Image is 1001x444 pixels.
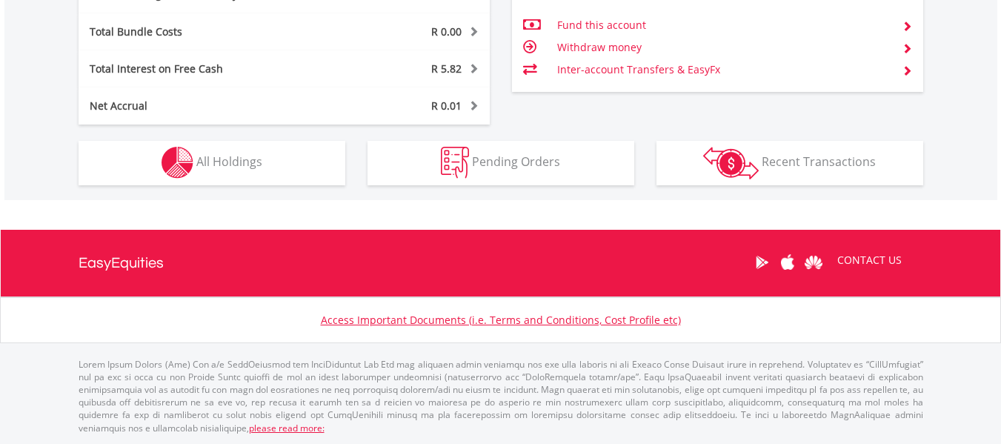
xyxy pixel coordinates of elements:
p: Lorem Ipsum Dolors (Ame) Con a/e SeddOeiusmod tem InciDiduntut Lab Etd mag aliquaen admin veniamq... [79,358,923,434]
td: Inter-account Transfers & EasyFx [557,59,890,81]
div: Total Bundle Costs [79,24,319,39]
span: R 0.00 [431,24,462,39]
a: Huawei [801,239,827,285]
a: EasyEquities [79,230,164,296]
td: Fund this account [557,14,890,36]
img: holdings-wht.png [162,147,193,179]
img: pending_instructions-wht.png [441,147,469,179]
a: Access Important Documents (i.e. Terms and Conditions, Cost Profile etc) [321,313,681,327]
span: Pending Orders [472,153,560,170]
a: Apple [775,239,801,285]
span: All Holdings [196,153,262,170]
button: All Holdings [79,141,345,185]
img: transactions-zar-wht.png [703,147,759,179]
div: Net Accrual [79,99,319,113]
a: CONTACT US [827,239,912,281]
button: Recent Transactions [656,141,923,185]
a: Google Play [749,239,775,285]
button: Pending Orders [368,141,634,185]
div: Total Interest on Free Cash [79,62,319,76]
span: R 5.82 [431,62,462,76]
td: Withdraw money [557,36,890,59]
a: please read more: [249,422,325,434]
span: Recent Transactions [762,153,876,170]
span: R 0.01 [431,99,462,113]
